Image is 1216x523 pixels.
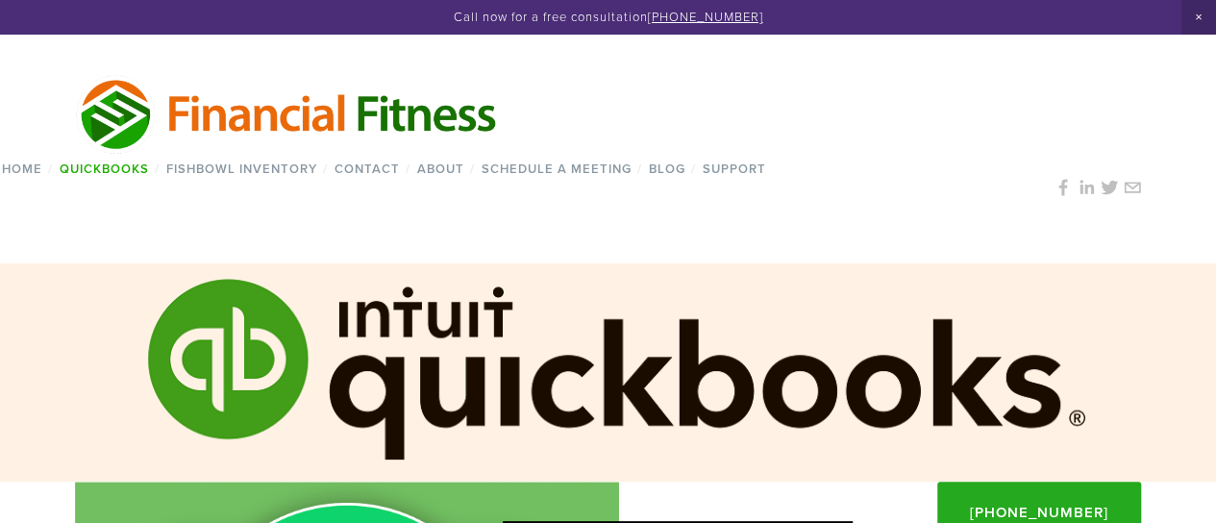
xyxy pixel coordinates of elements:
p: Call now for a free consultation [37,10,1179,25]
span: / [470,160,475,178]
a: Support [696,155,772,183]
a: Schedule a Meeting [475,155,637,183]
a: QuickBooks [53,155,155,183]
img: Financial Fitness Consulting [75,72,500,155]
a: Contact [328,155,406,183]
span: / [637,160,642,178]
span: / [48,160,53,178]
span: / [155,160,160,178]
a: About [410,155,470,183]
a: [PHONE_NUMBER] [648,8,763,25]
a: Blog [642,155,691,183]
span: / [691,160,696,178]
a: Fishbowl Inventory [160,155,323,183]
span: / [323,160,328,178]
h1: QuickBooks® Online [75,349,1142,396]
span: / [406,160,410,178]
